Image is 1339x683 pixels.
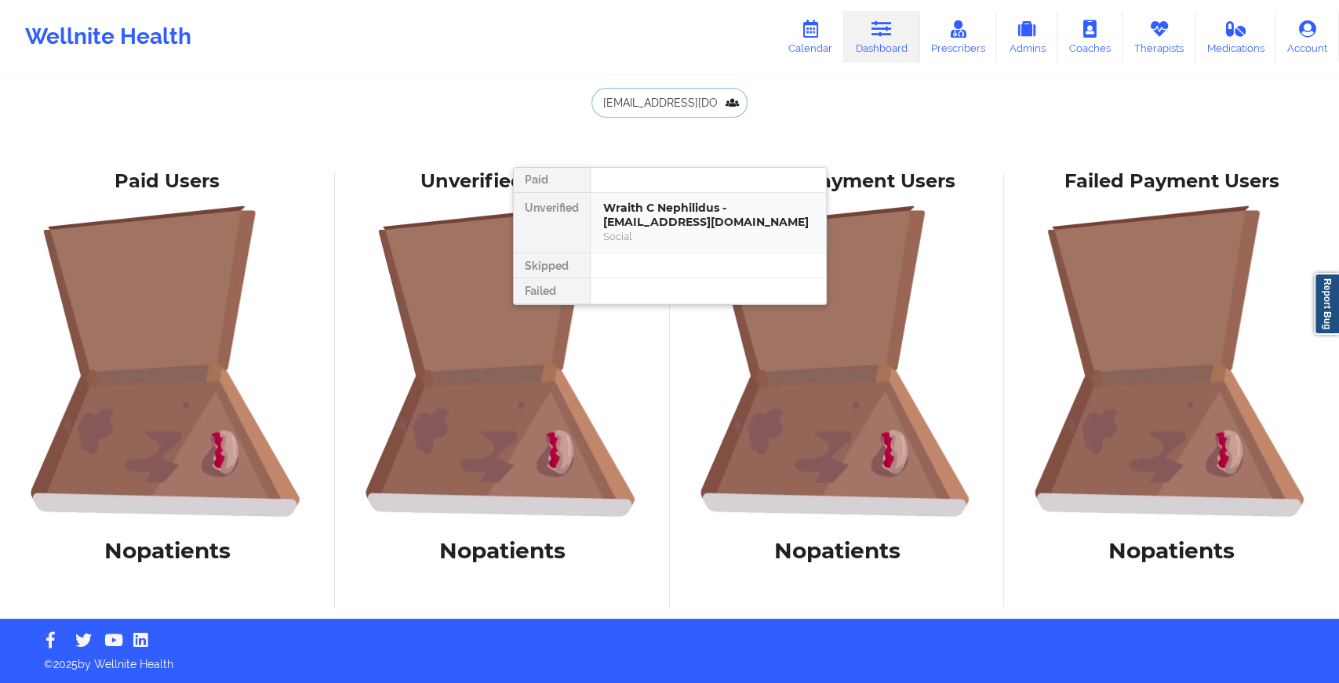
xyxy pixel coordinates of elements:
div: Failed [514,278,590,303]
div: Unverified [514,193,590,254]
img: foRBiVDZMKwAAAAASUVORK5CYII= [11,205,324,518]
a: Report Bug [1314,273,1339,335]
img: foRBiVDZMKwAAAAASUVORK5CYII= [346,205,659,518]
a: Dashboard [844,11,919,63]
div: Wraith C Nephilidus - [EMAIL_ADDRESS][DOMAIN_NAME] [603,201,813,230]
div: Unverified Users [346,169,659,194]
div: Paid Users [11,169,324,194]
p: © 2025 by Wellnite Health [33,645,1306,672]
h1: No patients [1015,536,1328,565]
a: Medications [1195,11,1276,63]
div: Failed Payment Users [1015,169,1328,194]
a: Admins [996,11,1057,63]
a: Account [1275,11,1339,63]
h1: No patients [346,536,659,565]
div: Social [603,230,813,243]
h1: No patients [681,536,994,565]
h1: No patients [11,536,324,565]
a: Therapists [1123,11,1195,63]
div: Skipped [514,253,590,278]
img: foRBiVDZMKwAAAAASUVORK5CYII= [1015,205,1328,518]
a: Prescribers [919,11,997,63]
a: Calendar [777,11,844,63]
img: foRBiVDZMKwAAAAASUVORK5CYII= [681,205,994,518]
div: Paid [514,168,590,193]
a: Coaches [1057,11,1123,63]
div: Skipped Payment Users [681,169,994,194]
